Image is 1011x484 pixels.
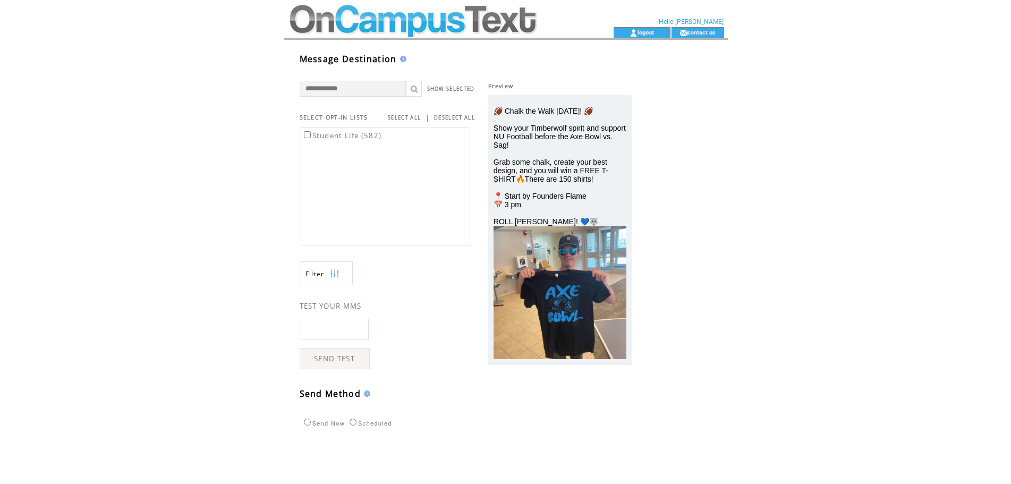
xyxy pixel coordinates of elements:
[659,18,724,26] span: Hello [PERSON_NAME]
[388,114,421,121] a: SELECT ALL
[426,113,430,122] span: |
[630,29,638,37] img: account_icon.gif
[300,388,361,400] span: Send Method
[397,56,406,62] img: help.gif
[330,262,339,286] img: filters.png
[305,269,325,278] span: Show filters
[361,390,370,397] img: help.gif
[304,419,311,426] input: Send Now
[427,86,475,92] a: SHOW SELECTED
[304,131,311,138] input: Student Life (582)
[302,131,382,140] label: Student Life (582)
[300,261,353,285] a: Filter
[300,348,370,369] a: SEND TEST
[300,301,362,311] span: TEST YOUR MMS
[347,420,392,427] label: Scheduled
[434,114,475,121] a: DESELECT ALL
[300,114,368,121] span: SELECT OPT-IN LISTS
[679,29,687,37] img: contact_us_icon.gif
[494,107,626,226] span: 🏈 Chalk the Walk [DATE]! 🏈 Show your Timberwolf spirit and support NU Football before the Axe Bow...
[638,29,654,36] a: logout
[300,53,397,65] span: Message Destination
[301,420,345,427] label: Send Now
[687,29,716,36] a: contact us
[488,82,513,90] span: Preview
[350,419,356,426] input: Scheduled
